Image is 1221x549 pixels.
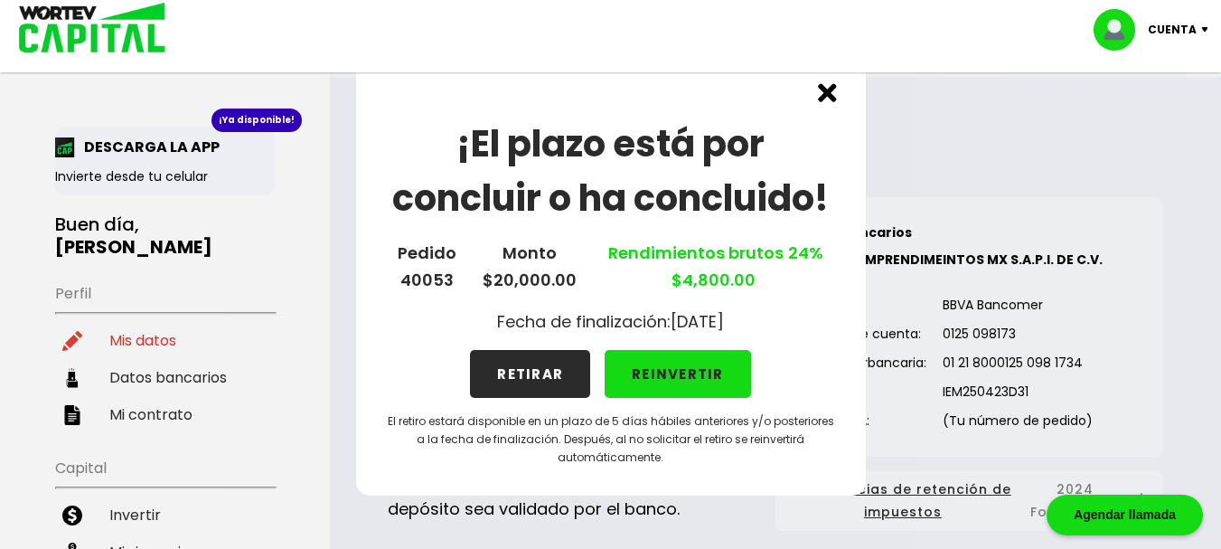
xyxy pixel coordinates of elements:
[483,240,577,294] p: Monto $20,000.00
[784,241,823,264] span: 24%
[497,308,724,336] p: Fecha de finalización: [DATE]
[1094,9,1148,51] img: profile-image
[398,240,456,294] p: Pedido 40053
[818,83,837,102] img: cross.ed5528e3.svg
[1197,27,1221,33] img: icon-down
[385,117,837,225] h1: ¡El plazo está por concluir o ha concluido!
[470,350,590,398] button: RETIRAR
[1047,495,1203,535] div: Agendar llamada
[385,412,837,467] p: El retiro estará disponible en un plazo de 5 días hábiles anteriores y/o posteriores a la fecha d...
[1148,16,1197,43] p: Cuenta
[604,241,823,291] a: Rendimientos brutos $4,800.00
[605,350,751,398] button: REINVERTIR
